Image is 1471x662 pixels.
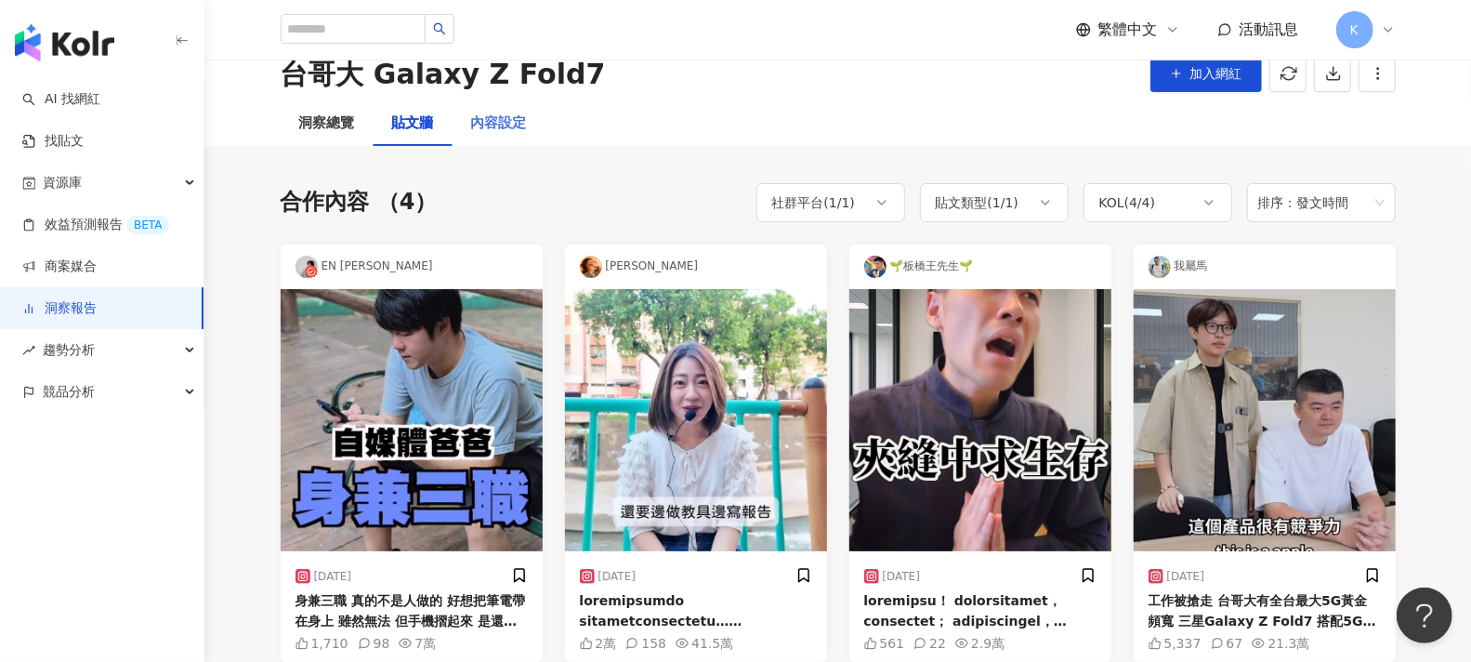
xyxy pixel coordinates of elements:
[281,245,543,289] div: EN [PERSON_NAME]
[358,636,390,651] div: 98
[296,256,318,278] img: KOL Avatar
[392,113,434,135] div: 貼文牆
[1099,192,1156,214] div: KOL ( 4 / 4 )
[1134,245,1396,289] div: 我屬馬
[22,132,84,151] a: 找貼文
[1134,289,1396,551] img: post-image
[580,636,617,651] div: 2萬
[864,636,905,651] div: 561
[1190,66,1242,81] span: 加入網紅
[580,590,812,632] div: loremipsumdo sitametconsectetu… adipiscingelitsed！！😱😱 doeiusmodt incididuntutlaboreetdol！！ magnaa...
[676,636,733,651] div: 41.5萬
[22,299,97,318] a: 洞察報告
[565,289,827,551] img: post-image
[1149,590,1381,632] div: 工作被搶走 台哥大有全台最大5G黃金頻寬 三星Galaxy Z Fold7 搭配5G專案 送Perplexity Pro 一年免費 #公司日常 #台灣大哥大 #GalaxyZFold7 #全台最...
[22,258,97,276] a: 商案媒合
[580,256,602,278] img: KOL Avatar
[1350,20,1359,40] span: K
[864,256,887,278] img: KOL Avatar
[281,187,438,218] div: 合作內容 （4）
[1258,185,1385,220] span: 排序：發文時間
[471,113,527,135] div: 內容設定
[849,245,1111,289] div: 🌱板橋王先生🌱
[625,636,666,651] div: 158
[1149,256,1171,278] img: KOL Avatar
[43,162,82,204] span: 資源庫
[1098,20,1158,40] span: 繁體中文
[43,371,95,413] span: 競品分析
[299,113,355,135] div: 洞察總覽
[1397,588,1452,643] iframe: Help Scout Beacon - Open
[22,90,100,109] a: searchAI 找網紅
[1240,20,1299,38] span: 活動訊息
[43,329,95,371] span: 趨勢分析
[1149,636,1202,651] div: 5,337
[565,245,827,289] div: [PERSON_NAME]
[955,636,1005,651] div: 2.9萬
[15,24,114,61] img: logo
[281,289,543,551] img: post-image
[433,22,446,35] span: search
[1211,636,1243,651] div: 67
[22,216,169,234] a: 效益預測報告BETA
[772,192,856,214] div: 社群平台 ( 1 / 1 )
[864,590,1097,632] div: loremipsu！ dolorsitamet， consectet； adipiscingel， seddoeiu； temporincidi， utla、etdo！ magnaali， en...
[1149,569,1205,584] div: [DATE]
[1150,55,1262,92] button: 加入網紅
[864,569,921,584] div: [DATE]
[296,590,528,632] div: 身兼三職 真的不是人做的 好想把筆電帶在身上 雖然無法 但手機摺起來 是還滿像筆電的 看鬼滅的部分 可以讓我在夾Phone中Chill生存 台哥大全台最大5G黃金頻寬 三星Galaxy Z Fo...
[580,569,637,584] div: [DATE]
[296,636,348,651] div: 1,710
[281,55,606,94] div: 台哥大 Galaxy Z Fold7
[296,569,352,584] div: [DATE]
[849,289,1111,551] img: post-image
[1252,636,1309,651] div: 21.3萬
[913,636,946,651] div: 22
[399,636,436,651] div: 7萬
[22,344,35,357] span: rise
[936,192,1019,214] div: 貼文類型 ( 1 / 1 )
